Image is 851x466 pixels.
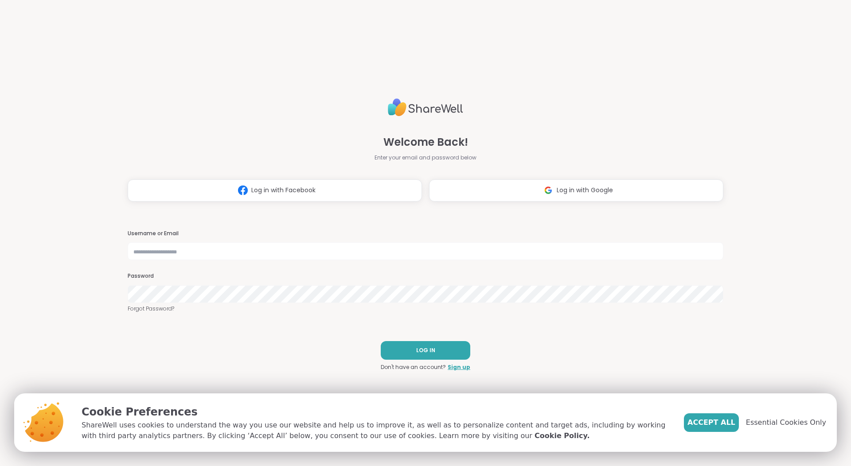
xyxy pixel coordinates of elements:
button: Log in with Google [429,179,723,202]
span: Welcome Back! [383,134,468,150]
p: ShareWell uses cookies to understand the way you use our website and help us to improve it, as we... [82,420,670,441]
span: Don't have an account? [381,363,446,371]
span: Enter your email and password below [375,154,476,162]
span: Log in with Google [557,186,613,195]
span: Log in with Facebook [251,186,316,195]
button: Log in with Facebook [128,179,422,202]
a: Forgot Password? [128,305,723,313]
a: Sign up [448,363,470,371]
a: Cookie Policy. [535,431,589,441]
p: Cookie Preferences [82,404,670,420]
img: ShareWell Logomark [234,182,251,198]
span: Accept All [687,417,735,428]
button: LOG IN [381,341,470,360]
h3: Username or Email [128,230,723,237]
img: ShareWell Logomark [540,182,557,198]
span: LOG IN [416,346,435,354]
img: ShareWell Logo [388,95,463,120]
span: Essential Cookies Only [746,417,826,428]
button: Accept All [684,413,739,432]
h3: Password [128,272,723,280]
